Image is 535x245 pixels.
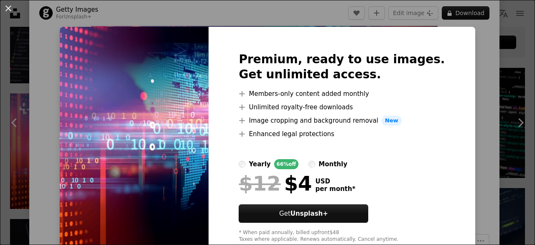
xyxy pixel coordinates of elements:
[239,204,368,223] button: GetUnsplash+
[315,178,355,185] span: USD
[308,161,315,168] input: monthly
[315,185,355,193] span: per month *
[290,210,328,217] strong: Unsplash+
[382,116,402,126] span: New
[239,116,445,126] li: Image cropping and background removal
[239,102,445,112] li: Unlimited royalty-free downloads
[239,129,445,139] li: Enhanced legal protections
[239,89,445,99] li: Members-only content added monthly
[274,159,299,169] div: 66% off
[239,52,445,82] h2: Premium, ready to use images. Get unlimited access.
[318,159,347,169] div: monthly
[239,173,280,194] span: $12
[239,173,312,194] div: $4
[239,161,245,168] input: yearly66%off
[239,230,445,243] div: * When paid annually, billed upfront $48 Taxes where applicable. Renews automatically. Cancel any...
[249,159,270,169] div: yearly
